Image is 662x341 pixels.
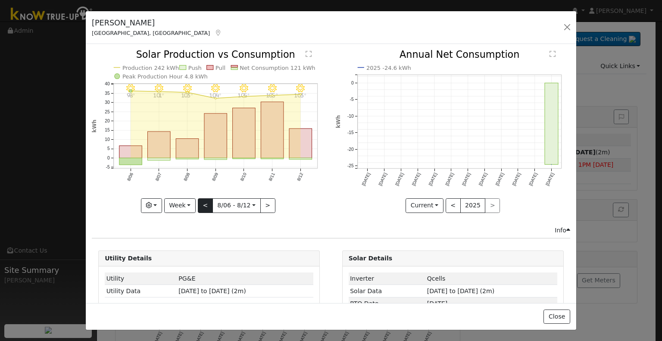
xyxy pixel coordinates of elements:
text: Peak Production Hour 4.8 kWh [122,73,208,80]
text: Production 242 kWh [122,65,179,71]
text: [DATE] [428,172,438,187]
text: -5 [350,97,353,102]
rect: onclick="" [204,158,227,160]
text: 8/11 [268,172,276,182]
text: 40 [105,82,110,87]
text: 15 [105,128,110,133]
rect: onclick="" [119,158,142,165]
strong: Solar Details [349,255,392,262]
text: -15 [347,131,353,135]
rect: onclick="" [148,132,171,158]
text: 5 [107,147,110,151]
text: [DATE] [511,172,521,187]
i: 8/06 - Clear [126,84,135,93]
circle: onclick="" [300,94,302,95]
text: 8/06 [126,172,134,182]
text: -10 [347,114,353,119]
circle: onclick="" [550,163,553,166]
text: [DATE] [378,172,388,187]
rect: onclick="" [176,139,199,158]
p: 105° [236,93,251,97]
rect: onclick="" [233,108,256,158]
text: [DATE] [361,172,371,187]
text: kWh [335,116,341,128]
text: 8/10 [240,172,247,182]
text: Annual Net Consumption [400,49,520,60]
rect: onclick="" [261,102,284,158]
button: 2025 [460,198,486,213]
i: 8/07 - Clear [155,84,163,93]
rect: onclick="" [204,114,227,158]
text: 25 [105,109,110,114]
button: Current [406,198,443,213]
i: 8/08 - Clear [183,84,192,93]
rect: onclick="" [289,158,312,160]
text: 8/12 [296,172,304,182]
text: 8/07 [155,172,162,182]
text:  [306,51,312,58]
button: 8/06 - 8/12 [212,198,261,213]
strong: Utility Details [105,255,152,262]
button: < [446,198,461,213]
i: 8/11 - Clear [268,84,277,93]
div: Info [555,226,570,235]
button: < [198,198,213,213]
p: 105° [265,93,280,97]
button: > [260,198,275,213]
i: 8/12 - Clear [297,84,305,93]
text: [DATE] [411,172,422,187]
text: [DATE] [478,172,488,187]
span: ID: 17179344, authorized: 08/15/25 [178,275,195,282]
text: -20 [347,147,353,152]
rect: onclick="" [289,129,312,158]
p: 104° [208,93,223,97]
text: Net Consumption 121 kWh [240,65,315,71]
h5: [PERSON_NAME] [92,17,222,28]
text: 8/08 [183,172,190,182]
circle: onclick="" [129,90,132,92]
span: [DATE] to [DATE] (2m) [178,288,246,294]
circle: onclick="" [158,91,160,93]
text: [DATE] [461,172,472,187]
p: 103° [293,93,308,97]
td: Inverter [349,272,426,285]
td: Solar Data [349,285,426,297]
text: 0 [351,81,353,85]
td: PTO Date [349,297,426,310]
text: 30 [105,100,110,105]
button: Close [543,310,570,324]
text: 8/09 [211,172,219,182]
text: Pull [215,65,225,71]
rect: onclick="" [148,158,171,160]
text: 2025 -24.6 kWh [366,65,411,71]
i: 8/10 - Clear [240,84,248,93]
circle: onclick="" [215,97,216,99]
span: [GEOGRAPHIC_DATA], [GEOGRAPHIC_DATA] [92,30,210,36]
text: -25 [347,164,353,169]
circle: onclick="" [187,92,188,94]
p: 103° [180,93,195,97]
text: [DATE] [394,172,405,187]
text: [DATE] [545,172,555,187]
text: Solar Production vs Consumption [136,49,295,60]
rect: onclick="" [233,158,256,159]
td: Utility Data [105,285,177,297]
p: 101° [151,93,166,97]
p: 98° [123,93,138,97]
circle: onclick="" [243,96,245,97]
text: -5 [106,165,110,170]
td: Utility [105,272,177,285]
circle: onclick="" [272,95,273,97]
button: Week [164,198,196,213]
text: Push [188,65,202,71]
text: 35 [105,91,110,96]
rect: onclick="" [261,158,284,159]
text:  [550,51,556,58]
rect: onclick="" [119,146,142,158]
text: 10 [105,137,110,142]
rect: onclick="" [545,83,558,165]
text: [DATE] [495,172,505,187]
text: 0 [107,156,110,160]
rect: onclick="" [176,158,199,160]
i: 8/09 - Clear [212,84,220,93]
